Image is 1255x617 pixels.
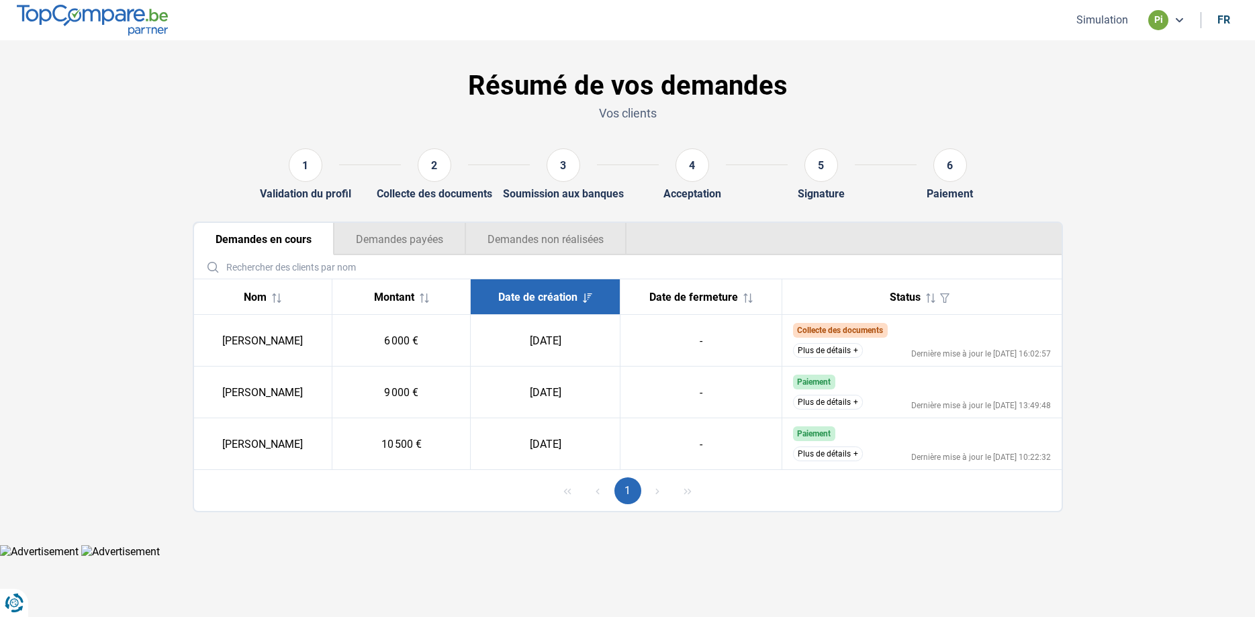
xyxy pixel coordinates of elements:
span: Montant [374,291,414,303]
div: 5 [804,148,838,182]
button: Next Page [644,477,671,504]
div: Paiement [927,187,973,200]
td: - [620,418,782,470]
span: Date de fermeture [649,291,738,303]
span: Collecte des documents [797,326,883,335]
td: 10 500 € [332,418,471,470]
td: - [620,315,782,367]
input: Rechercher des clients par nom [199,255,1056,279]
button: Demandes en cours [194,223,334,255]
h1: Résumé de vos demandes [193,70,1063,102]
div: Signature [798,187,845,200]
div: pi [1148,10,1168,30]
td: [DATE] [471,315,620,367]
img: Advertisement [81,545,160,558]
span: Paiement [797,377,831,387]
div: Soumission aux banques [503,187,624,200]
td: - [620,367,782,418]
div: 6 [933,148,967,182]
td: [PERSON_NAME] [194,367,332,418]
button: Plus de détails [793,395,863,410]
button: First Page [554,477,581,504]
button: Simulation [1072,13,1132,27]
div: 1 [289,148,322,182]
p: Vos clients [193,105,1063,122]
button: Previous Page [584,477,611,504]
td: [DATE] [471,418,620,470]
div: 2 [418,148,451,182]
button: Demandes payées [334,223,465,255]
span: Status [890,291,921,303]
button: Demandes non réalisées [465,223,626,255]
div: Dernière mise à jour le [DATE] 10:22:32 [911,453,1051,461]
button: Page 1 [614,477,641,504]
div: 3 [547,148,580,182]
td: [PERSON_NAME] [194,418,332,470]
span: Nom [244,291,267,303]
td: [PERSON_NAME] [194,315,332,367]
td: 6 000 € [332,315,471,367]
div: Dernière mise à jour le [DATE] 16:02:57 [911,350,1051,358]
img: TopCompare.be [17,5,168,35]
td: [DATE] [471,367,620,418]
span: Date de création [498,291,577,303]
div: fr [1217,13,1230,26]
td: 9 000 € [332,367,471,418]
div: Validation du profil [260,187,351,200]
button: Last Page [674,477,701,504]
button: Plus de détails [793,343,863,358]
div: Dernière mise à jour le [DATE] 13:49:48 [911,401,1051,410]
div: Acceptation [663,187,721,200]
div: Collecte des documents [377,187,492,200]
button: Plus de détails [793,446,863,461]
div: 4 [676,148,709,182]
span: Paiement [797,429,831,438]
